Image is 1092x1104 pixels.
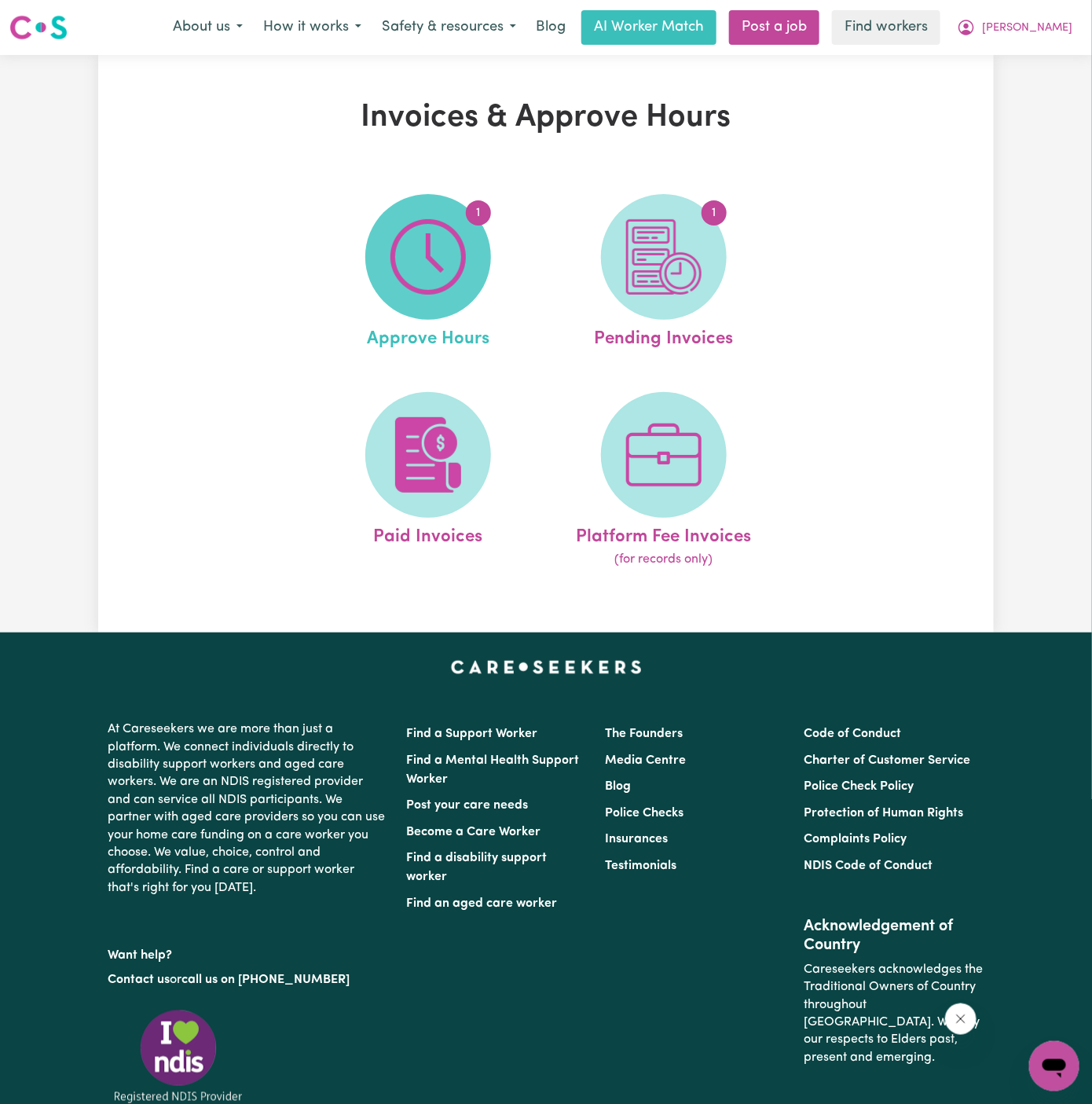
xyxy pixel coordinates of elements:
[373,518,482,551] span: Paid Invoices
[406,897,557,910] a: Find an aged care worker
[614,550,713,569] span: (for records only)
[9,11,95,24] span: Need any help?
[406,826,541,838] a: Become a Care Worker
[804,955,984,1073] p: Careseekers acknowledges the Traditional Owners of Country throughout [GEOGRAPHIC_DATA]. We pay o...
[108,941,387,964] p: Want help?
[406,852,547,883] a: Find a disability support worker
[451,661,642,673] a: Careseekers home page
[9,9,68,46] a: Careseekers logo
[804,754,971,767] a: Charter of Customer Service
[605,833,668,845] a: Insurances
[702,200,727,226] span: 1
[804,860,933,872] a: NDIS Code of Conduct
[551,194,777,353] a: Pending Invoices
[804,780,914,793] a: Police Check Policy
[108,714,387,903] p: At Careseekers we are more than just a platform. We connect individuals directly to disability su...
[605,807,683,820] a: Police Checks
[406,799,528,812] a: Post your care needs
[581,10,716,45] a: AI Worker Match
[605,728,683,740] a: The Founders
[406,754,579,786] a: Find a Mental Health Support Worker
[576,518,751,551] span: Platform Fee Invoices
[947,11,1083,44] button: My Account
[163,11,253,44] button: About us
[406,728,537,740] a: Find a Support Worker
[605,860,676,872] a: Testimonials
[729,10,819,45] a: Post a job
[367,320,489,353] span: Approve Hours
[982,20,1072,37] span: [PERSON_NAME]
[605,780,631,793] a: Blog
[804,728,902,740] a: Code of Conduct
[9,13,68,42] img: Careseekers logo
[181,974,350,986] a: call us on [PHONE_NUMBER]
[551,392,777,570] a: Platform Fee Invoices(for records only)
[945,1003,977,1035] iframe: Close message
[804,917,984,955] h2: Acknowledgement of Country
[315,392,541,570] a: Paid Invoices
[526,10,575,45] a: Blog
[1029,1041,1079,1091] iframe: Button to launch messaging window
[108,974,170,986] a: Contact us
[466,200,491,226] span: 1
[594,320,733,353] span: Pending Invoices
[605,754,686,767] a: Media Centre
[832,10,940,45] a: Find workers
[253,11,372,44] button: How it works
[372,11,526,44] button: Safety & resources
[315,194,541,353] a: Approve Hours
[804,833,907,845] a: Complaints Policy
[804,807,964,820] a: Protection of Human Rights
[257,99,835,137] h1: Invoices & Approve Hours
[108,965,387,995] p: or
